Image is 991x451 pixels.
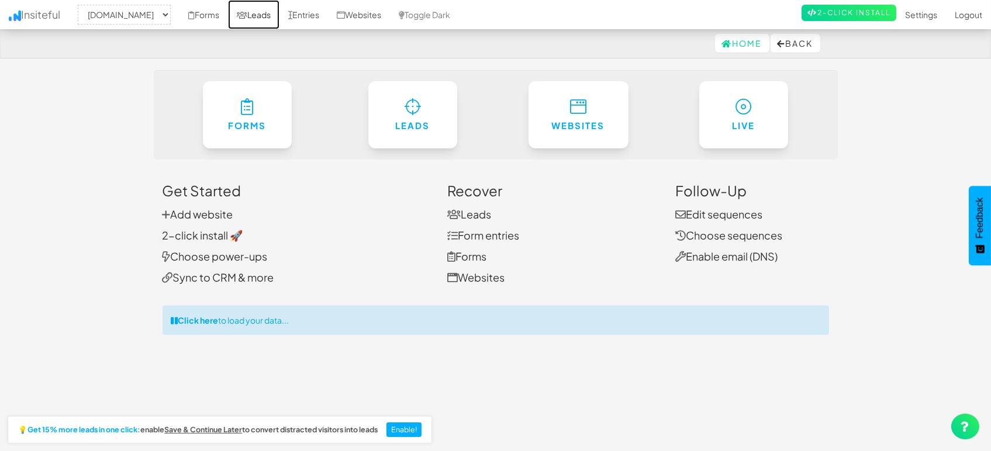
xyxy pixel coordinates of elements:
a: Live [699,81,788,148]
h2: 💡 enable to convert distracted visitors into leads [18,426,378,434]
a: Websites [529,81,629,148]
a: Websites [447,270,505,284]
h6: Websites [552,121,605,131]
div: to load your data... [163,306,829,335]
a: Forms [203,81,292,148]
button: Enable! [386,422,422,438]
strong: Click here [178,315,219,325]
button: Feedback - Show survey [969,186,991,265]
a: Edit sequences [675,207,762,221]
a: Sync to CRM & more [163,270,274,284]
a: Leads [447,207,491,221]
a: Enable email (DNS) [675,249,778,263]
h6: Live [723,121,765,131]
h3: Follow-Up [675,183,829,198]
button: Back [771,34,820,53]
a: Home [715,34,769,53]
span: Feedback [975,197,985,238]
h3: Recover [447,183,658,198]
a: Choose sequences [675,228,782,242]
h6: Leads [392,121,434,131]
a: Choose power-ups [163,249,268,263]
u: Save & Continue Later [164,425,242,434]
a: Leads [368,81,457,148]
a: Save & Continue Later [164,426,242,434]
img: icon.png [9,11,21,21]
h6: Forms [226,121,268,131]
h3: Get Started [163,183,430,198]
strong: Get 15% more leads in one click: [27,426,140,434]
a: Form entries [447,228,519,242]
a: 2-click install 🚀 [163,228,243,242]
a: Add website [163,207,233,221]
a: Forms [447,249,486,263]
a: 2-Click Install [802,5,896,21]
